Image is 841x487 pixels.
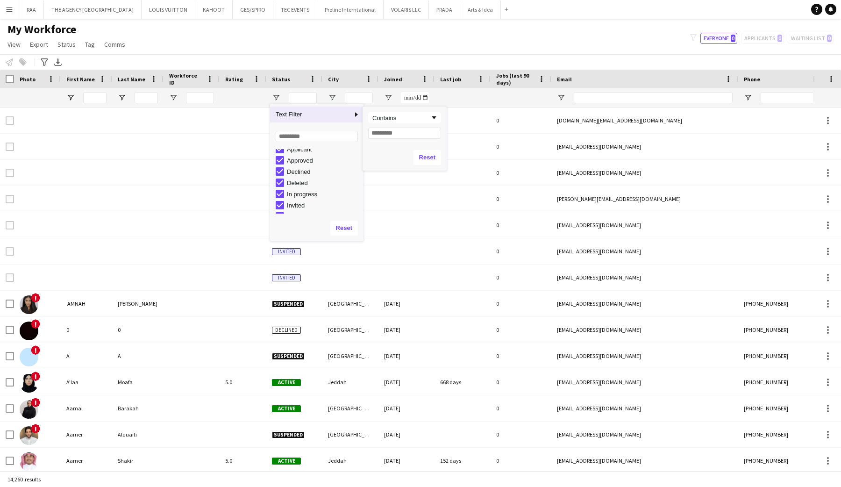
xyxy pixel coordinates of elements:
[83,92,107,103] input: First Name Filter Input
[169,72,203,86] span: Workforce ID
[7,40,21,49] span: View
[31,372,40,381] span: !
[491,369,551,395] div: 0
[744,93,752,102] button: Open Filter Menu
[61,291,112,316] div: ‏ AMNAH
[7,22,76,36] span: My Workforce
[401,92,429,103] input: Joined Filter Input
[272,353,305,360] span: Suspended
[491,422,551,447] div: 0
[384,93,392,102] button: Open Filter Menu
[368,112,441,123] div: Filtering operator
[491,317,551,343] div: 0
[378,291,435,316] div: [DATE]
[112,448,164,473] div: Shakir
[491,134,551,159] div: 0
[322,343,378,369] div: [GEOGRAPHIC_DATA]
[270,104,363,241] div: Column Filter
[491,448,551,473] div: 0
[368,128,441,139] input: Filter Value
[372,115,430,122] div: Contains
[112,291,164,316] div: [PERSON_NAME]
[287,213,361,220] div: Paused
[328,93,336,102] button: Open Filter Menu
[551,317,738,343] div: [EMAIL_ADDRESS][DOMAIN_NAME]
[384,0,429,19] button: VOLARIS LLC
[378,317,435,343] div: [DATE]
[413,150,441,165] button: Reset
[491,107,551,133] div: 0
[31,345,40,355] span: !
[322,448,378,473] div: Jeddah
[6,169,14,177] input: Row Selection is disabled for this row (unchecked)
[85,40,95,49] span: Tag
[61,343,112,369] div: A
[289,92,317,103] input: Status Filter Input
[272,274,301,281] span: Invited
[322,422,378,447] div: [GEOGRAPHIC_DATA]
[491,212,551,238] div: 0
[100,38,129,50] a: Comms
[322,291,378,316] div: [GEOGRAPHIC_DATA]
[118,76,145,83] span: Last Name
[19,0,44,19] button: RAA
[551,160,738,186] div: [EMAIL_ADDRESS][DOMAIN_NAME]
[731,35,735,42] span: 0
[557,76,572,83] span: Email
[26,38,52,50] a: Export
[551,395,738,421] div: [EMAIL_ADDRESS][DOMAIN_NAME]
[61,395,112,421] div: Aamal
[112,343,164,369] div: A
[20,76,36,83] span: Photo
[31,424,40,433] span: !
[345,92,373,103] input: City Filter Input
[551,448,738,473] div: [EMAIL_ADDRESS][DOMAIN_NAME]
[551,134,738,159] div: [EMAIL_ADDRESS][DOMAIN_NAME]
[220,369,266,395] div: 5.0
[30,40,48,49] span: Export
[287,157,361,164] div: Approved
[551,212,738,238] div: [EMAIL_ADDRESS][DOMAIN_NAME]
[6,247,14,256] input: Row Selection is disabled for this row (unchecked)
[44,0,142,19] button: THE AGENCY [GEOGRAPHIC_DATA]
[460,0,501,19] button: Arts & Idea
[20,348,38,366] img: A A
[491,343,551,369] div: 0
[557,93,565,102] button: Open Filter Menu
[491,186,551,212] div: 0
[20,400,38,419] img: Aamal Barakah
[287,168,361,175] div: Declined
[378,369,435,395] div: [DATE]
[6,143,14,151] input: Row Selection is disabled for this row (unchecked)
[744,76,760,83] span: Phone
[225,76,243,83] span: Rating
[142,0,195,19] button: LOUIS VUITTON
[54,38,79,50] a: Status
[66,76,95,83] span: First Name
[118,93,126,102] button: Open Filter Menu
[66,93,75,102] button: Open Filter Menu
[272,248,301,255] span: Invited
[491,160,551,186] div: 0
[169,93,178,102] button: Open Filter Menu
[491,395,551,421] div: 0
[104,40,125,49] span: Comms
[186,92,214,103] input: Workforce ID Filter Input
[378,343,435,369] div: [DATE]
[551,291,738,316] div: [EMAIL_ADDRESS][DOMAIN_NAME]
[496,72,535,86] span: Jobs (last 90 days)
[112,422,164,447] div: Alquaiti
[270,107,352,122] span: Text Filter
[272,301,305,308] span: Suspended
[6,195,14,203] input: Row Selection is disabled for this row (unchecked)
[6,116,14,125] input: Row Selection is disabled for this row (unchecked)
[135,92,158,103] input: Last Name Filter Input
[378,448,435,473] div: [DATE]
[20,452,38,471] img: Aamer Shakir
[31,293,40,302] span: !
[551,107,738,133] div: [DOMAIN_NAME][EMAIL_ADDRESS][DOMAIN_NAME]
[270,121,363,244] div: Filter List
[276,131,358,142] input: Search filter values
[363,107,447,171] div: SubMenu
[551,265,738,290] div: [EMAIL_ADDRESS][DOMAIN_NAME]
